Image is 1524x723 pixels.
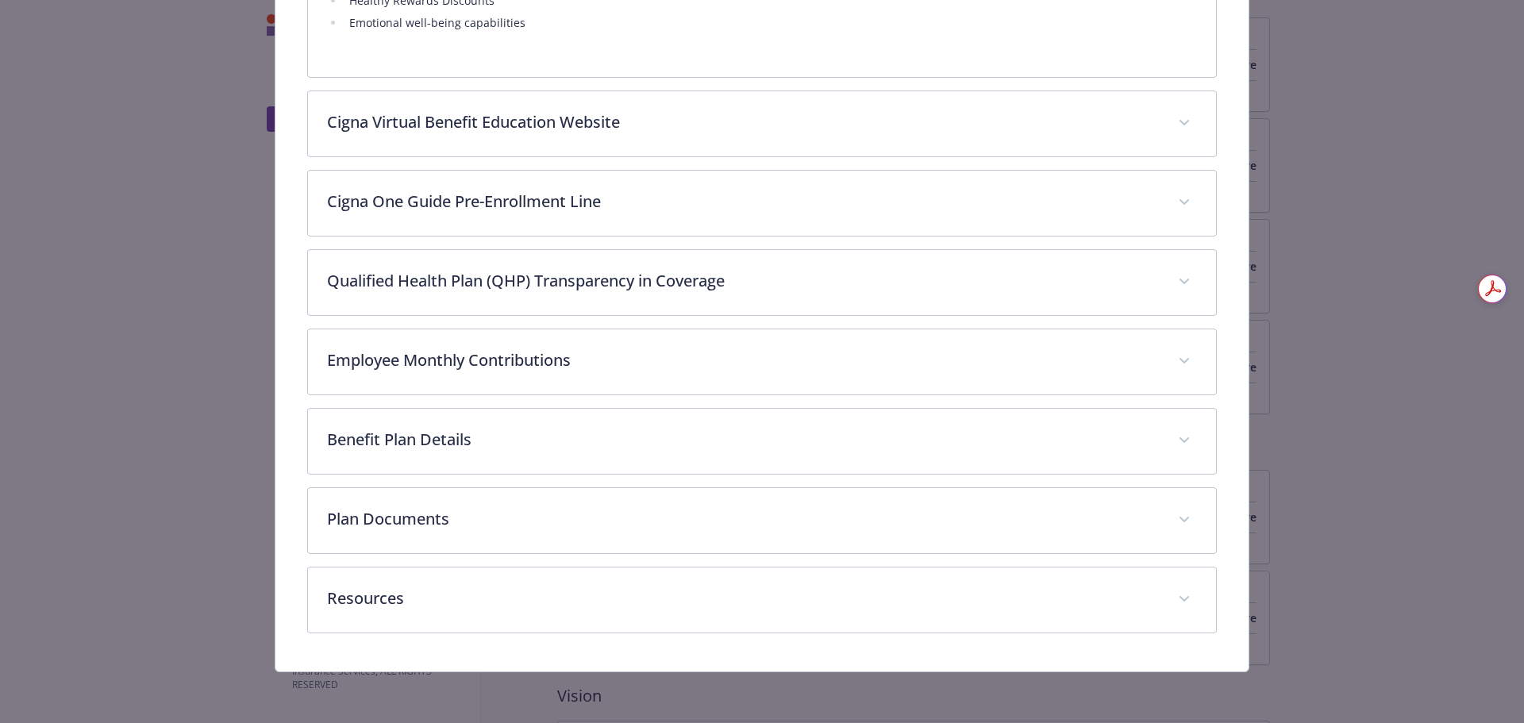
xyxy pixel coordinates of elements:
div: Employee Monthly Contributions [308,329,1217,394]
p: Qualified Health Plan (QHP) Transparency in Coverage [327,269,1160,293]
p: Plan Documents [327,507,1160,531]
div: Cigna Virtual Benefit Education Website [308,91,1217,156]
p: Employee Monthly Contributions [327,348,1160,372]
div: Resources [308,567,1217,633]
div: Plan Documents [308,488,1217,553]
p: Benefit Plan Details [327,428,1160,452]
p: Resources [327,586,1160,610]
p: Cigna One Guide Pre-Enrollment Line [327,190,1160,213]
div: Qualified Health Plan (QHP) Transparency in Coverage [308,250,1217,315]
li: Emotional well-being capabilities [344,13,1198,33]
div: Benefit Plan Details [308,409,1217,474]
div: Cigna One Guide Pre-Enrollment Line [308,171,1217,236]
p: Cigna Virtual Benefit Education Website [327,110,1160,134]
